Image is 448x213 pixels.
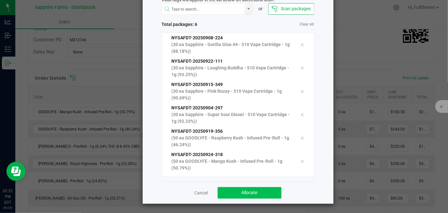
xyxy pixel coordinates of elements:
button: Scan packages [268,3,314,15]
div: Remove tag [295,87,309,95]
p: (50 ea GOODLYFE - Raspberry Kush - Infused Pre-Roll - 1g (46.24%)) [172,135,291,148]
span: NYSAFDT-20250919-356 [172,129,223,134]
iframe: Resource center [6,162,26,181]
input: NO DATA FOUND [162,4,245,15]
div: Remove tag [295,157,309,165]
span: NYSAFDT-20250904-297 [172,105,223,110]
p: (50 ea GOODLYFE - Mango Kush - Infused Pre-Roll - 1g (50.79%)) [172,158,291,171]
a: Clear All [300,22,314,27]
span: NYSAFDT-20250922-111 [172,59,223,64]
button: Allocate [218,187,281,199]
p: (30 ea Sapphire - Gorilla Glue #4 - 510 Vape Cartridge - 1g (88.18%)) [172,41,291,55]
div: Remove tag [295,111,309,118]
span: Total packages: 6 [162,21,238,28]
span: NYSAFDT-20250915-349 [172,82,223,87]
a: Cancel [195,190,208,196]
p: (30 ea Sapphire - Pink Rozay - 510 Vape Cartridge - 1g (90.69%)) [172,88,291,101]
span: NYSAFDT-20250908-224 [172,35,223,40]
div: or [253,5,268,12]
div: Remove tag [295,134,309,142]
p: (30 ea Sapphire - Super Sour Diesel - 510 Vape Cartridge - 1g (92.23%)) [172,111,291,125]
span: Allocate [242,190,258,195]
span: NYSAFDT-20250924-318 [172,152,223,157]
p: (30 ea Sapphire - Laughing Buddha - 510 Vape Cartridge - 1g (93.25%)) [172,65,291,78]
div: Remove tag [295,64,309,72]
div: Remove tag [295,41,309,48]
